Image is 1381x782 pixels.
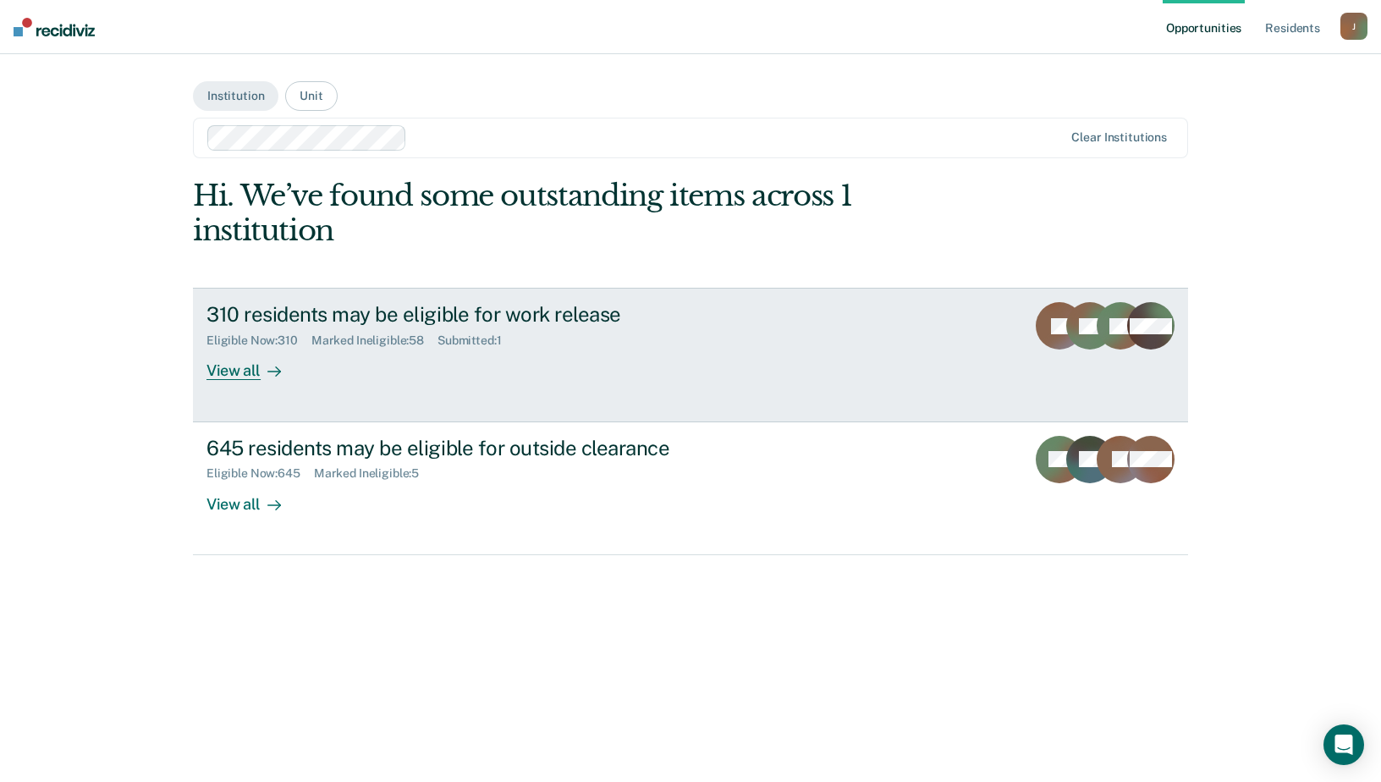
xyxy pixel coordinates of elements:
[314,466,432,481] div: Marked Ineligible : 5
[193,422,1188,555] a: 645 residents may be eligible for outside clearanceEligible Now:645Marked Ineligible:5View all
[311,333,437,348] div: Marked Ineligible : 58
[1071,130,1167,145] div: Clear institutions
[1340,13,1367,40] button: J
[285,81,337,111] button: Unit
[193,288,1188,421] a: 310 residents may be eligible for work releaseEligible Now:310Marked Ineligible:58Submitted:1View...
[193,81,278,111] button: Institution
[14,18,95,36] img: Recidiviz
[206,481,301,514] div: View all
[437,333,515,348] div: Submitted : 1
[193,179,989,248] div: Hi. We’ve found some outstanding items across 1 institution
[206,348,301,381] div: View all
[1323,724,1364,765] div: Open Intercom Messenger
[206,333,311,348] div: Eligible Now : 310
[206,466,314,481] div: Eligible Now : 645
[206,302,801,327] div: 310 residents may be eligible for work release
[206,436,801,460] div: 645 residents may be eligible for outside clearance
